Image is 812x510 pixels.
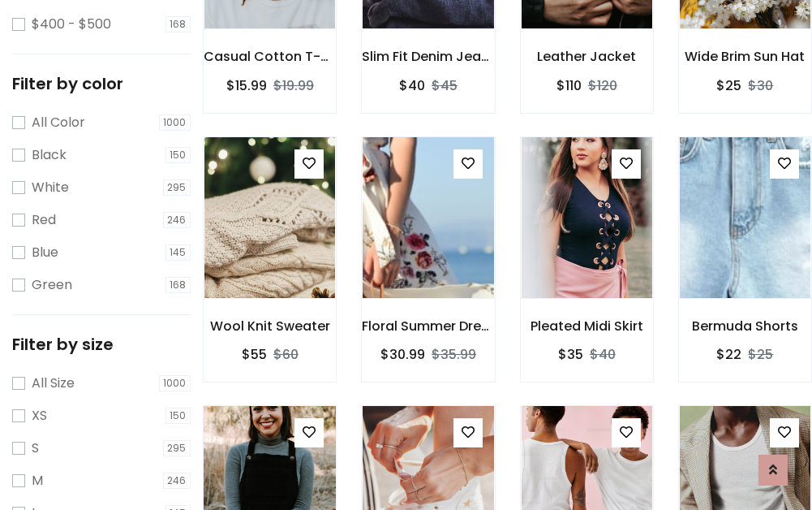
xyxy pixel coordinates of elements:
[165,244,191,261] span: 145
[32,374,75,393] label: All Size
[362,318,494,334] h6: Floral Summer Dress
[679,318,811,334] h6: Bermuda Shorts
[748,76,773,95] del: $30
[32,113,85,132] label: All Color
[588,76,617,95] del: $120
[165,408,191,424] span: 150
[242,347,267,362] h6: $55
[163,179,191,196] span: 295
[165,16,191,32] span: 168
[432,345,476,364] del: $35.99
[32,243,58,262] label: Blue
[163,473,191,489] span: 246
[12,335,191,354] h5: Filter by size
[521,318,653,334] h6: Pleated Midi Skirt
[163,440,191,456] span: 295
[32,178,69,197] label: White
[32,439,39,458] label: S
[748,345,773,364] del: $25
[362,49,494,64] h6: Slim Fit Denim Jeans
[679,49,811,64] h6: Wide Brim Sun Hat
[32,145,67,165] label: Black
[556,78,582,93] h6: $110
[226,78,267,93] h6: $15.99
[521,49,653,64] h6: Leather Jacket
[590,345,616,364] del: $40
[163,212,191,228] span: 246
[716,78,741,93] h6: $25
[32,15,111,34] label: $400 - $500
[380,347,425,362] h6: $30.99
[273,345,299,364] del: $60
[558,347,583,362] h6: $35
[165,147,191,163] span: 150
[273,76,314,95] del: $19.99
[204,318,336,334] h6: Wool Knit Sweater
[12,74,191,93] h5: Filter by color
[432,76,458,95] del: $45
[32,406,47,426] label: XS
[159,375,191,391] span: 1000
[32,210,56,230] label: Red
[399,78,425,93] h6: $40
[716,347,741,362] h6: $22
[165,277,191,293] span: 168
[159,115,191,131] span: 1000
[32,471,43,491] label: M
[204,49,336,64] h6: Casual Cotton T-Shirt
[32,275,72,295] label: Green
